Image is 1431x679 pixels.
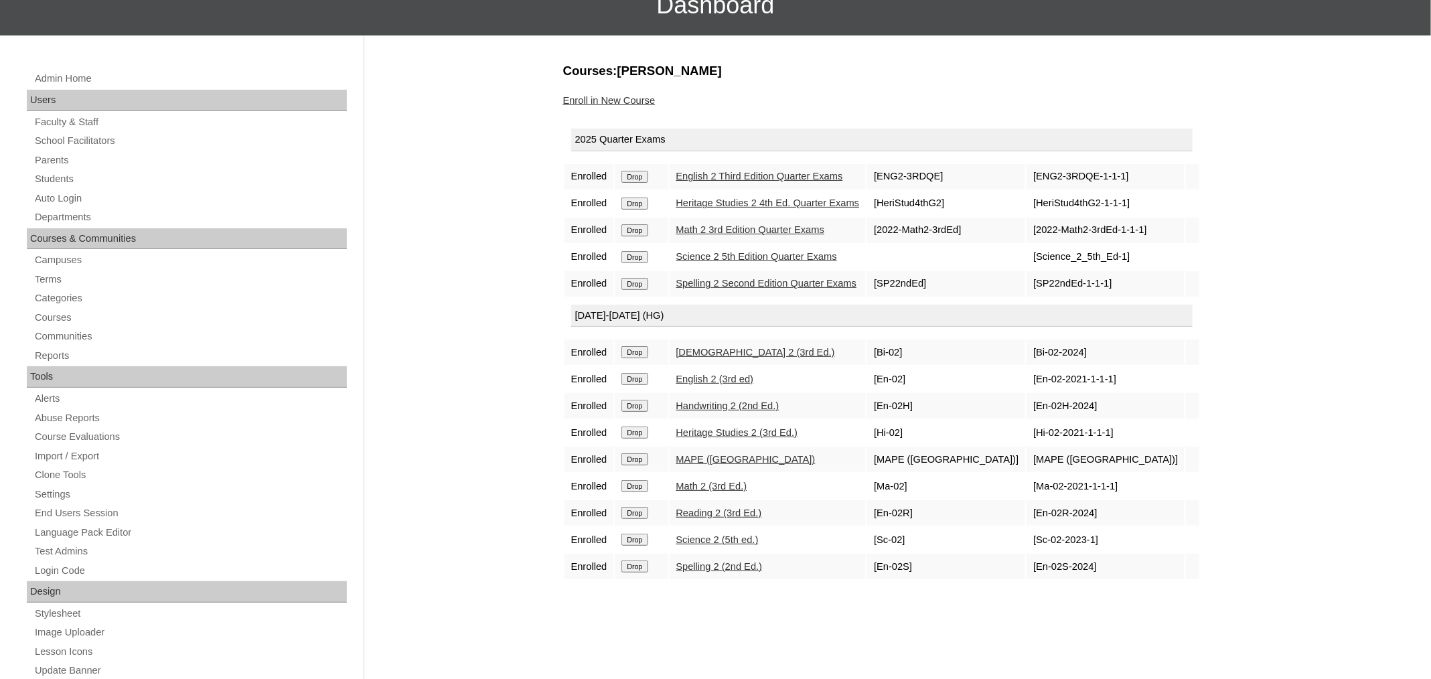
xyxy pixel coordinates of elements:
td: [SP22ndEd-1-1-1] [1027,271,1185,297]
a: Language Pack Editor [33,524,347,541]
a: Enroll in New Course [563,95,656,106]
a: School Facilitators [33,133,347,149]
td: [Sc-02] [867,527,1025,552]
a: Settings [33,486,347,503]
div: Courses & Communities [27,228,347,250]
a: Course Evaluations [33,429,347,445]
a: Alerts [33,390,347,407]
td: Enrolled [564,366,614,392]
td: [Hi-02-2021-1-1-1] [1027,420,1185,445]
td: [Bi-02] [867,339,1025,365]
a: End Users Session [33,505,347,522]
td: [Ma-02-2021-1-1-1] [1027,473,1185,499]
div: Design [27,581,347,603]
input: Drop [621,560,648,573]
a: Abuse Reports [33,410,347,427]
td: [2022-Math2-3rdEd-1-1-1] [1027,218,1185,243]
a: Categories [33,290,347,307]
input: Drop [621,224,648,236]
a: Departments [33,209,347,226]
td: Enrolled [564,191,614,216]
td: Enrolled [564,527,614,552]
td: [Ma-02] [867,473,1025,499]
input: Drop [621,427,648,439]
a: Spelling 2 Second Edition Quarter Exams [676,278,857,289]
a: Login Code [33,562,347,579]
td: Enrolled [564,164,614,190]
a: Stylesheet [33,605,347,622]
a: Lesson Icons [33,644,347,660]
a: Clone Tools [33,467,347,483]
a: MAPE ([GEOGRAPHIC_DATA]) [676,454,816,465]
a: Handwriting 2 (2nd Ed.) [676,400,779,411]
td: Enrolled [564,447,614,472]
a: Image Uploader [33,624,347,641]
a: Reading 2 (3rd Ed.) [676,508,762,518]
td: [En-02] [867,366,1025,392]
a: [DEMOGRAPHIC_DATA] 2 (3rd Ed.) [676,347,835,358]
td: Enrolled [564,339,614,365]
a: Reports [33,348,347,364]
td: Enrolled [564,554,614,579]
a: Faculty & Staff [33,114,347,131]
td: Enrolled [564,393,614,419]
a: Heritage Studies 2 4th Ed. Quarter Exams [676,198,860,208]
a: Math 2 (3rd Ed.) [676,481,747,492]
a: Admin Home [33,70,347,87]
td: [Bi-02-2024] [1027,339,1185,365]
div: Users [27,90,347,111]
a: Science 2 (5th ed.) [676,534,759,545]
a: Import / Export [33,448,347,465]
td: Enrolled [564,218,614,243]
h3: Courses:[PERSON_NAME] [563,62,1226,80]
input: Drop [621,278,648,290]
td: [SP22ndEd] [867,271,1025,297]
td: [ENG2-3RDQE-1-1-1] [1027,164,1185,190]
td: [ENG2-3RDQE] [867,164,1025,190]
a: Terms [33,271,347,288]
a: Math 2 3rd Edition Quarter Exams [676,224,825,235]
div: [DATE]-[DATE] (HG) [571,305,1193,327]
td: [En-02S] [867,554,1025,579]
td: [HeriStud4thG2-1-1-1] [1027,191,1185,216]
div: 2025 Quarter Exams [571,129,1193,151]
input: Drop [621,373,648,385]
td: [En-02R] [867,500,1025,526]
a: Test Admins [33,543,347,560]
td: [En-02H] [867,393,1025,419]
td: [En-02H-2024] [1027,393,1185,419]
td: [MAPE ([GEOGRAPHIC_DATA])] [867,447,1025,472]
td: [En-02R-2024] [1027,500,1185,526]
td: [En-02S-2024] [1027,554,1185,579]
td: [MAPE ([GEOGRAPHIC_DATA])] [1027,447,1185,472]
input: Drop [621,346,648,358]
a: Auto Login [33,190,347,207]
td: [Hi-02] [867,420,1025,445]
a: English 2 (3rd ed) [676,374,754,384]
div: Tools [27,366,347,388]
td: [2022-Math2-3rdEd] [867,218,1025,243]
a: Campuses [33,252,347,269]
a: Courses [33,309,347,326]
td: [En-02-2021-1-1-1] [1027,366,1185,392]
input: Drop [621,198,648,210]
td: [Science_2_5th_Ed-1] [1027,244,1185,270]
input: Drop [621,534,648,546]
td: Enrolled [564,473,614,499]
a: Parents [33,152,347,169]
td: Enrolled [564,500,614,526]
td: [Sc-02-2023-1] [1027,527,1185,552]
a: Heritage Studies 2 (3rd Ed.) [676,427,798,438]
a: Science 2 5th Edition Quarter Exams [676,251,837,262]
a: Spelling 2 (2nd Ed.) [676,561,763,572]
input: Drop [621,251,648,263]
input: Drop [621,507,648,519]
input: Drop [621,453,648,465]
a: Students [33,171,347,187]
td: [HeriStud4thG2] [867,191,1025,216]
a: Update Banner [33,662,347,679]
a: Communities [33,328,347,345]
td: Enrolled [564,271,614,297]
input: Drop [621,171,648,183]
a: English 2 Third Edition Quarter Exams [676,171,843,181]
